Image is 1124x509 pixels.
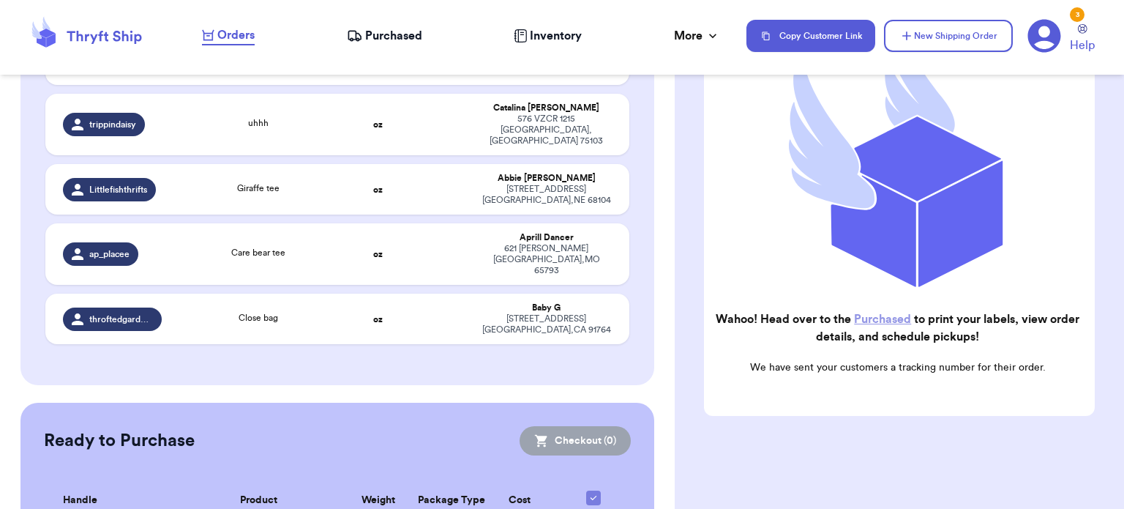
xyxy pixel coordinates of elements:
strong: oz [373,185,383,194]
button: Checkout (0) [520,426,631,456]
a: Help [1070,24,1095,54]
span: Orders [217,26,255,44]
a: Orders [202,26,255,45]
strong: oz [373,315,383,324]
span: Inventory [530,27,582,45]
div: Abbie [PERSON_NAME] [481,173,612,184]
div: 621 [PERSON_NAME] [GEOGRAPHIC_DATA] , MO 65793 [481,243,612,276]
button: Copy Customer Link [746,20,875,52]
h2: Wahoo! Head over to the to print your labels, view order details, and schedule pickups! [716,311,1080,346]
h2: Ready to Purchase [44,429,195,453]
a: Purchased [347,27,422,45]
span: ap_placee [89,248,130,260]
span: Purchased [365,27,422,45]
div: Aprill Dancer [481,232,612,243]
button: New Shipping Order [884,20,1013,52]
div: [STREET_ADDRESS] [GEOGRAPHIC_DATA] , NE 68104 [481,184,612,206]
div: Catalina [PERSON_NAME] [481,103,612,114]
a: 3 [1027,19,1061,53]
strong: oz [373,250,383,259]
a: Inventory [514,27,582,45]
span: Giraffe tee [237,184,280,193]
span: uhhh [248,119,269,127]
span: Littlefishthrifts [89,184,147,196]
div: 3 [1070,7,1084,22]
p: We have sent your customers a tracking number for their order. [716,360,1080,375]
span: Help [1070,37,1095,54]
span: throftedgarden4k [89,313,154,325]
div: Baby G [481,302,612,313]
strong: oz [373,120,383,129]
div: 576 VZCR 1215 [GEOGRAPHIC_DATA] , [GEOGRAPHIC_DATA] 75103 [481,114,612,146]
div: More [674,27,720,45]
span: Care bear tee [231,248,285,257]
span: trippindaisy [89,119,136,130]
a: Purchased [854,313,911,325]
span: Close bag [239,313,278,322]
div: [STREET_ADDRESS] [GEOGRAPHIC_DATA] , CA 91764 [481,313,612,335]
span: Handle [63,493,97,508]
